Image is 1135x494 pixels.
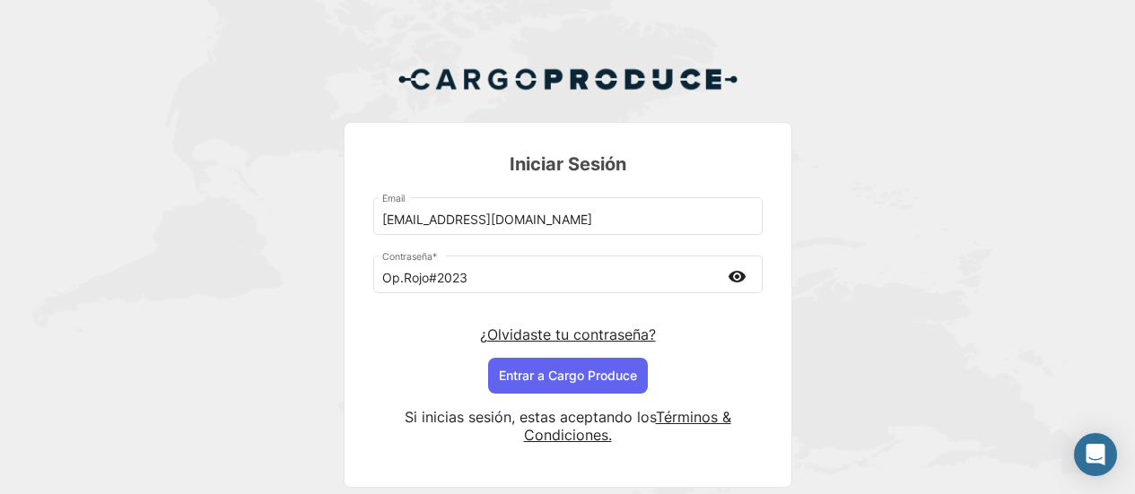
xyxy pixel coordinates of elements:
[1074,433,1117,476] div: Abrir Intercom Messenger
[727,265,748,288] mat-icon: visibility
[488,358,648,394] button: Entrar a Cargo Produce
[405,408,656,426] span: Si inicias sesión, estas aceptando los
[382,212,753,228] input: Email
[524,408,731,444] a: Términos & Condiciones.
[397,57,738,100] img: Cargo Produce Logo
[373,152,763,177] h3: Iniciar Sesión
[480,325,656,343] a: ¿Olvidaste tu contraseña?
[382,271,721,286] input: Contraseña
